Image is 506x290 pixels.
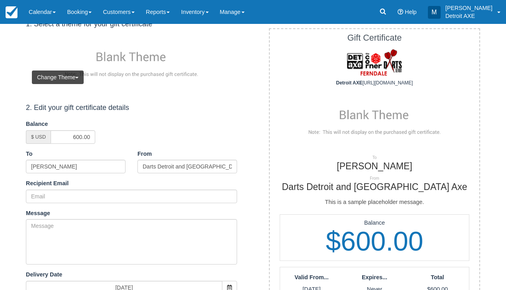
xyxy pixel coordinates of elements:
[336,80,363,86] strong: Detroit AXE
[270,192,479,214] div: This is a sample placeholder message.
[26,209,50,217] label: Message
[362,274,387,280] strong: Expires...
[6,6,18,18] img: checkfront-main-nav-mini-logo.png
[137,150,157,158] label: From
[26,270,62,279] label: Delivery Date
[264,182,485,192] h2: Darts Detroit and [GEOGRAPHIC_DATA] Axe
[264,161,485,171] h2: [PERSON_NAME]
[428,6,441,19] div: M
[32,71,84,84] button: Change Theme
[445,4,492,12] p: [PERSON_NAME]
[51,130,95,144] input: 0.00
[294,274,329,280] strong: Valid From...
[431,274,444,280] strong: Total
[26,150,46,158] label: To
[264,155,485,161] p: To
[26,36,237,89] img: none.png
[31,134,46,140] small: $ USD
[264,33,485,43] h1: Gift Certificate
[398,9,403,15] i: Help
[26,179,69,188] label: Recipient Email
[280,219,469,227] p: Balance
[280,227,469,256] h1: $600.00
[345,47,405,78] img: logo
[26,120,48,128] label: Balance
[405,9,417,15] span: Help
[26,160,126,173] input: Name
[336,80,413,86] span: [URL][DOMAIN_NAME]
[445,12,492,20] p: Detroit AXE
[270,94,479,147] img: none.png
[26,20,237,28] h4: 1. Select a theme for your gift certificate
[26,104,237,112] h4: 2. Edit your gift certificate details
[137,160,237,173] input: Name
[264,176,485,181] p: From
[26,190,237,203] input: Email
